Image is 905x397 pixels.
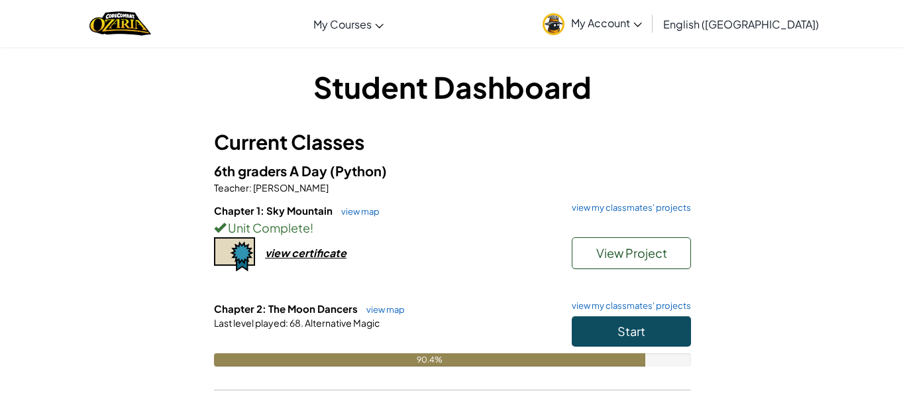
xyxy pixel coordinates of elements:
[330,162,387,179] span: (Python)
[571,16,642,30] span: My Account
[265,246,346,260] div: view certificate
[214,162,330,179] span: 6th graders A Day
[596,245,667,260] span: View Project
[214,182,249,194] span: Teacher
[310,220,313,235] span: !
[252,182,329,194] span: [PERSON_NAME]
[214,317,286,329] span: Last level played
[249,182,252,194] span: :
[288,317,303,329] span: 68.
[572,316,691,347] button: Start
[214,246,346,260] a: view certificate
[543,13,564,35] img: avatar
[536,3,649,44] a: My Account
[565,203,691,212] a: view my classmates' projects
[572,237,691,269] button: View Project
[214,66,691,107] h1: Student Dashboard
[663,17,819,31] span: English ([GEOGRAPHIC_DATA])
[214,237,255,272] img: certificate-icon.png
[617,323,645,339] span: Start
[286,317,288,329] span: :
[89,10,151,37] a: Ozaria by CodeCombat logo
[360,304,405,315] a: view map
[313,17,372,31] span: My Courses
[657,6,825,42] a: English ([GEOGRAPHIC_DATA])
[303,317,380,329] span: Alternative Magic
[307,6,390,42] a: My Courses
[214,204,335,217] span: Chapter 1: Sky Mountain
[565,302,691,310] a: view my classmates' projects
[335,206,380,217] a: view map
[214,353,645,367] div: 90.4%
[214,127,691,157] h3: Current Classes
[226,220,310,235] span: Unit Complete
[89,10,151,37] img: Home
[214,302,360,315] span: Chapter 2: The Moon Dancers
